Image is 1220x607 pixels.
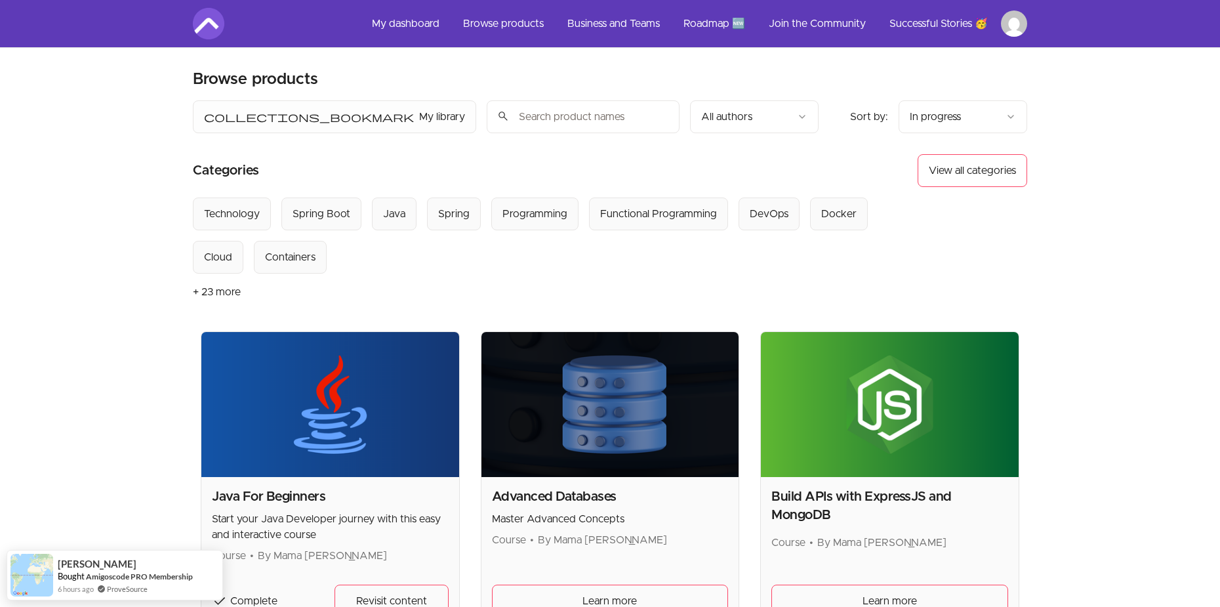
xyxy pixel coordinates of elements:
span: • [809,537,813,548]
button: Filter by author [690,100,819,133]
div: Docker [821,206,857,222]
button: Filter by My library [193,100,476,133]
h2: Java For Beginners [212,488,449,506]
a: Amigoscode PRO Membership [86,572,193,581]
img: Profile image for Gabriel Henrique Barbosa Ferreira [1001,10,1027,37]
a: Roadmap 🆕 [673,8,756,39]
div: Technology [204,206,260,222]
button: View all categories [918,154,1027,187]
p: Master Advanced Concepts [492,511,729,527]
div: Functional Programming [600,206,717,222]
img: Product image for Build APIs with ExpressJS and MongoDB [761,332,1019,477]
a: Browse products [453,8,554,39]
h2: Categories [193,154,259,187]
a: Join the Community [758,8,876,39]
h2: Browse products [193,69,318,90]
img: provesource social proof notification image [10,554,53,597]
span: Bought [58,571,85,581]
div: Java [383,206,405,222]
div: Spring Boot [293,206,350,222]
div: Programming [502,206,567,222]
a: My dashboard [361,8,450,39]
p: Start your Java Developer journey with this easy and interactive course [212,511,449,543]
input: Search product names [487,100,680,133]
h2: Advanced Databases [492,488,729,506]
div: DevOps [750,206,788,222]
div: Containers [265,249,315,265]
nav: Main [361,8,1027,39]
span: • [530,535,534,545]
span: By Mama [PERSON_NAME] [817,537,946,548]
h2: Build APIs with ExpressJS and MongoDB [771,488,1008,524]
span: collections_bookmark [204,109,414,125]
span: Course [771,537,805,548]
button: Product sort options [899,100,1027,133]
a: Successful Stories 🥳 [879,8,998,39]
div: Cloud [204,249,232,265]
span: Complete [230,596,277,606]
img: Amigoscode logo [193,8,224,39]
span: By Mama [PERSON_NAME] [258,551,387,561]
span: search [497,107,509,125]
a: Business and Teams [557,8,670,39]
span: [PERSON_NAME] [58,558,136,570]
span: 6 hours ago [58,583,94,595]
span: By Mama [PERSON_NAME] [538,535,667,545]
span: Sort by: [850,112,888,122]
a: ProveSource [107,583,148,595]
span: Course [212,551,246,561]
img: Product image for Advanced Databases [481,332,739,477]
span: Course [492,535,526,545]
img: Product image for Java For Beginners [201,332,459,477]
div: Spring [438,206,470,222]
button: + 23 more [193,274,241,310]
span: • [250,551,254,561]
